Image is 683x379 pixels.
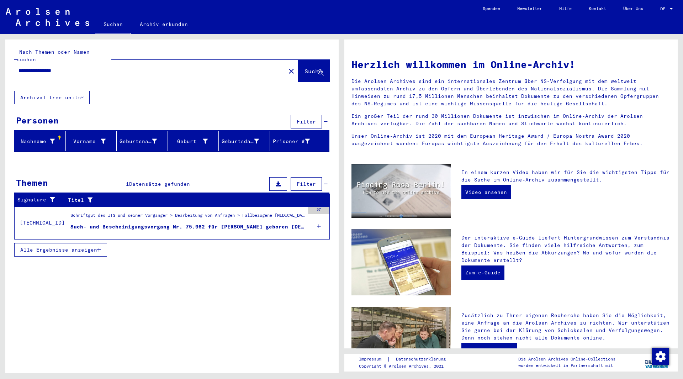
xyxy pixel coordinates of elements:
a: Impressum [359,356,387,363]
p: wurden entwickelt in Partnerschaft mit [518,362,615,369]
div: Geburt‏ [171,136,219,147]
div: Geburtsname [120,136,168,147]
mat-header-cell: Nachname [15,131,66,151]
div: 57 [308,207,329,214]
a: Zum e-Guide [461,265,504,280]
span: Suche [305,68,322,75]
div: Such- und Bescheinigungsvorgang Nr. 75.962 für [PERSON_NAME] geboren [DEMOGRAPHIC_DATA] oder07.04... [70,223,305,231]
button: Clear [284,64,298,78]
div: | [359,356,454,363]
p: Der interaktive e-Guide liefert Hintergrundwissen zum Verständnis der Dokumente. Sie finden viele... [461,234,671,264]
span: Alle Ergebnisse anzeigen [20,247,97,253]
a: Archiv erkunden [131,16,196,33]
div: Nachname [17,138,55,145]
a: Datenschutzerklärung [390,356,454,363]
div: Geburtsdatum [222,138,259,145]
p: Unser Online-Archiv ist 2020 mit dem European Heritage Award / Europa Nostra Award 2020 ausgezeic... [351,132,671,147]
a: Suchen [95,16,131,34]
div: Geburtsdatum [222,136,270,147]
button: Filter [291,177,322,191]
span: Filter [297,181,316,187]
button: Filter [291,115,322,128]
p: In einem kurzen Video haben wir für Sie die wichtigsten Tipps für die Suche im Online-Archiv zusa... [461,169,671,184]
h1: Herzlich willkommen im Online-Archiv! [351,57,671,72]
mat-label: Nach Themen oder Namen suchen [17,49,90,63]
p: Die Arolsen Archives sind ein internationales Zentrum über NS-Verfolgung mit dem weltweit umfasse... [351,78,671,107]
img: eguide.jpg [351,229,451,295]
div: Signature [17,194,65,206]
img: video.jpg [351,164,451,218]
div: Signature [17,196,56,204]
div: Themen [16,176,48,189]
div: Vorname [69,138,106,145]
mat-header-cell: Geburtsdatum [219,131,270,151]
div: Geburtsname [120,138,157,145]
td: [TECHNICAL_ID] [15,206,65,239]
mat-header-cell: Geburtsname [117,131,168,151]
mat-header-cell: Prisoner # [270,131,329,151]
img: yv_logo.png [644,353,670,371]
div: Schriftgut des ITS und seiner Vorgänger > Bearbeitung von Anfragen > Fallbezogene [MEDICAL_DATA] ... [70,212,305,222]
span: Datensätze gefunden [129,181,190,187]
div: Titel [68,196,312,204]
p: Ein großer Teil der rund 30 Millionen Dokumente ist inzwischen im Online-Archiv der Arolsen Archi... [351,112,671,127]
mat-icon: close [287,67,296,75]
img: inquiries.jpg [351,307,451,373]
button: Suche [298,60,330,82]
mat-header-cell: Geburt‏ [168,131,219,151]
a: Video ansehen [461,185,511,199]
span: 1 [126,181,129,187]
p: Die Arolsen Archives Online-Collections [518,356,615,362]
a: Anfrage stellen [461,343,517,357]
img: Arolsen_neg.svg [6,8,89,26]
span: Filter [297,119,316,125]
button: Archival tree units [14,91,90,104]
div: Personen [16,114,59,127]
div: Prisoner # [273,136,321,147]
span: DE [660,6,668,11]
p: Copyright © Arolsen Archives, 2021 [359,363,454,369]
mat-header-cell: Vorname [66,131,117,151]
div: Nachname [17,136,65,147]
div: Titel [68,194,321,206]
div: Geburt‏ [171,138,208,145]
div: Vorname [69,136,117,147]
p: Zusätzlich zu Ihrer eigenen Recherche haben Sie die Möglichkeit, eine Anfrage an die Arolsen Arch... [461,312,671,342]
div: Prisoner # [273,138,310,145]
div: Zustimmung ändern [652,348,669,365]
button: Alle Ergebnisse anzeigen [14,243,107,257]
img: Zustimmung ändern [652,348,669,365]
